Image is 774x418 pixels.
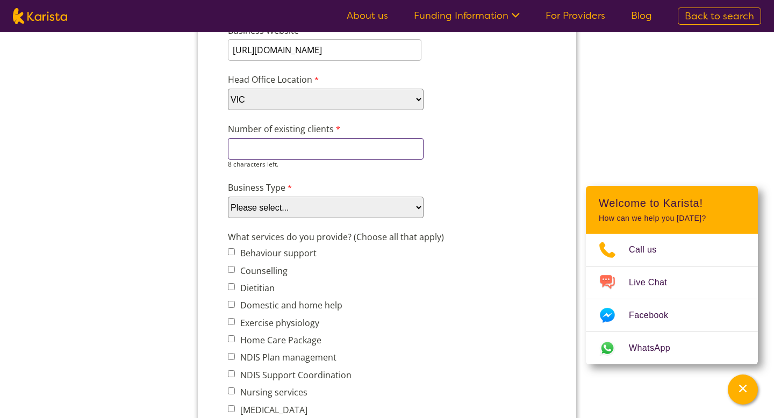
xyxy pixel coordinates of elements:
[44,388,81,400] label: Dietitian
[44,354,123,365] label: Behaviour support
[34,179,145,195] label: Head Office Location
[34,337,253,352] label: What services do you provide? (Choose all that apply)
[44,371,94,383] label: Counselling
[586,332,758,364] a: Web link opens in a new tab.
[34,244,230,266] input: Number of existing clients
[30,9,143,21] label: Company details
[13,8,67,24] img: Karista logo
[629,340,683,356] span: WhatsApp
[631,9,652,22] a: Blog
[34,229,149,244] label: Number of existing clients
[34,97,230,118] input: ABN
[34,81,61,97] label: ABN
[34,195,230,217] select: Head Office Location
[629,307,681,323] span: Facebook
[586,234,758,364] ul: Choose channel
[34,146,228,167] input: Business Website
[685,10,754,23] span: Back to search
[546,9,605,22] a: For Providers
[586,186,758,364] div: Channel Menu
[34,47,352,69] input: Business trading name
[414,9,520,22] a: Funding Information
[678,8,761,25] a: Back to search
[34,266,230,275] div: 8 characters left.
[629,242,670,258] span: Call us
[34,287,145,303] label: Business Type
[599,197,745,210] h2: Welcome to Karista!
[629,275,680,291] span: Live Chat
[34,131,177,146] label: Business Website
[728,374,758,405] button: Channel Menu
[347,9,388,22] a: About us
[34,32,137,47] label: Business trading name
[34,303,230,325] select: Business Type
[599,214,745,223] p: How can we help you [DATE]?
[44,406,149,417] label: Domestic and home help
